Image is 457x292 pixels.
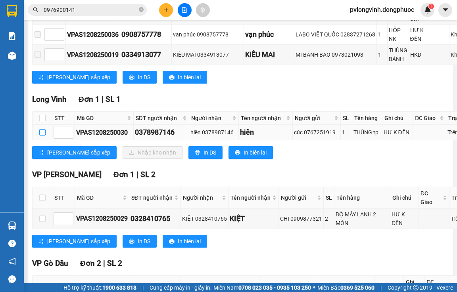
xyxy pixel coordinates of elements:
span: SĐT người nhận [131,282,173,291]
span: printer [169,239,175,245]
button: aim [196,3,210,17]
img: icon-new-feature [424,6,431,13]
td: hiền [239,125,293,140]
img: solution-icon [8,32,16,40]
span: question-circle [8,240,16,247]
span: Người nhận [191,114,230,122]
td: 0908757778 [120,25,172,45]
div: LABO VIỆT QUỐC 02837271268 [296,30,375,39]
strong: 1900 633 818 [102,284,136,291]
span: Đơn 2 [80,259,101,268]
div: 1 [378,50,386,59]
th: STT [52,112,75,125]
strong: 0708 023 035 - 0935 103 250 [238,284,311,291]
div: THÙNG tp [353,128,380,137]
th: Ghi chú [382,112,413,125]
span: Người gửi [281,193,315,202]
th: Tên hàng [334,187,390,209]
div: VPAS1208250036 [67,30,119,40]
span: printer [169,74,175,81]
span: Miền Nam [213,283,311,292]
div: HKD [410,50,426,59]
span: | [102,95,104,104]
button: sort-ascending[PERSON_NAME] sắp xếp [32,146,117,159]
div: CHI 0909877321 [280,214,322,223]
span: printer [129,74,134,81]
div: VPAS1208250019 [67,50,119,60]
span: sort-ascending [38,74,44,81]
span: | [142,283,144,292]
span: Người gửi [295,114,332,122]
button: caret-down [438,3,452,17]
td: VPAS1208250036 [66,25,120,45]
div: KIỀU MAI [245,49,293,60]
td: VPAS1208250019 [66,45,120,65]
div: 0328410765 [131,213,179,224]
td: 0378987146 [134,125,189,140]
div: HƯ K ĐỀN [392,210,417,227]
span: In DS [138,73,150,82]
button: printerIn biên lai [163,71,207,84]
span: SL 1 [106,95,121,104]
div: VPAS1208250029 [76,214,128,223]
strong: 0369 525 060 [340,284,374,291]
span: Người nhận [183,282,251,291]
span: SL 2 [140,170,156,179]
span: printer [129,239,134,245]
span: SĐT người nhận [136,114,181,122]
td: VPAS1208250029 [75,209,129,229]
span: ĐC Giao [421,189,441,206]
button: printerIn DS [188,146,223,159]
span: 1 [430,4,432,9]
td: 0328410765 [129,209,181,229]
div: cúc 0767251919 [294,128,339,137]
div: hiền [240,127,292,138]
span: Miền Bắc [317,283,374,292]
button: sort-ascending[PERSON_NAME] sắp xếp [32,235,117,248]
div: KIỀU MAI 0334913077 [173,50,242,59]
div: THÙNG BÁNH [389,46,407,63]
button: plus [159,3,173,17]
span: SĐT người nhận [131,193,173,202]
span: In DS [204,148,216,157]
span: VP [PERSON_NAME] [32,170,102,179]
button: printerIn DS [123,71,157,84]
div: BỘ MÁY LẠNH 2 MÓN [336,210,389,227]
span: [PERSON_NAME] sắp xếp [47,148,110,157]
button: file-add [178,3,192,17]
div: KIỆT 0328410765 [182,214,227,223]
button: printerIn biên lai [163,235,207,248]
span: Mã GD [77,193,121,202]
div: 1 [378,30,386,39]
img: logo-vxr [7,5,17,17]
span: sort-ascending [38,239,44,245]
div: VPAS1208250030 [76,128,132,137]
img: warehouse-icon [8,52,16,60]
span: Người nhận [183,193,220,202]
span: | [103,259,105,268]
div: 2 [325,214,333,223]
span: Long Vĩnh [32,95,67,104]
div: HƯ K ĐỀN [410,26,426,43]
span: | [136,170,138,179]
span: caret-down [442,6,449,13]
div: vạn phúc [245,29,293,40]
span: Tên người nhận [241,114,285,122]
span: VP Gò Dầu [32,259,68,268]
button: downloadNhập kho nhận [123,146,182,159]
span: notification [8,258,16,265]
th: Ghi chú [390,187,419,209]
td: vạn phúc [244,25,294,45]
span: Mã GD [77,114,125,122]
span: file-add [182,7,187,13]
span: Cung cấp máy in - giấy in: [150,283,211,292]
button: printerIn biên lai [228,146,273,159]
span: Đơn 1 [113,170,134,179]
span: Hỗ trợ kỹ thuật: [63,283,136,292]
span: plus [163,7,169,13]
div: MI BÁNH BAO 0973021093 [296,50,375,59]
div: 0378987146 [135,127,188,138]
span: Tên người nhận [230,193,271,202]
th: SL [324,187,334,209]
div: 1 [342,128,351,137]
